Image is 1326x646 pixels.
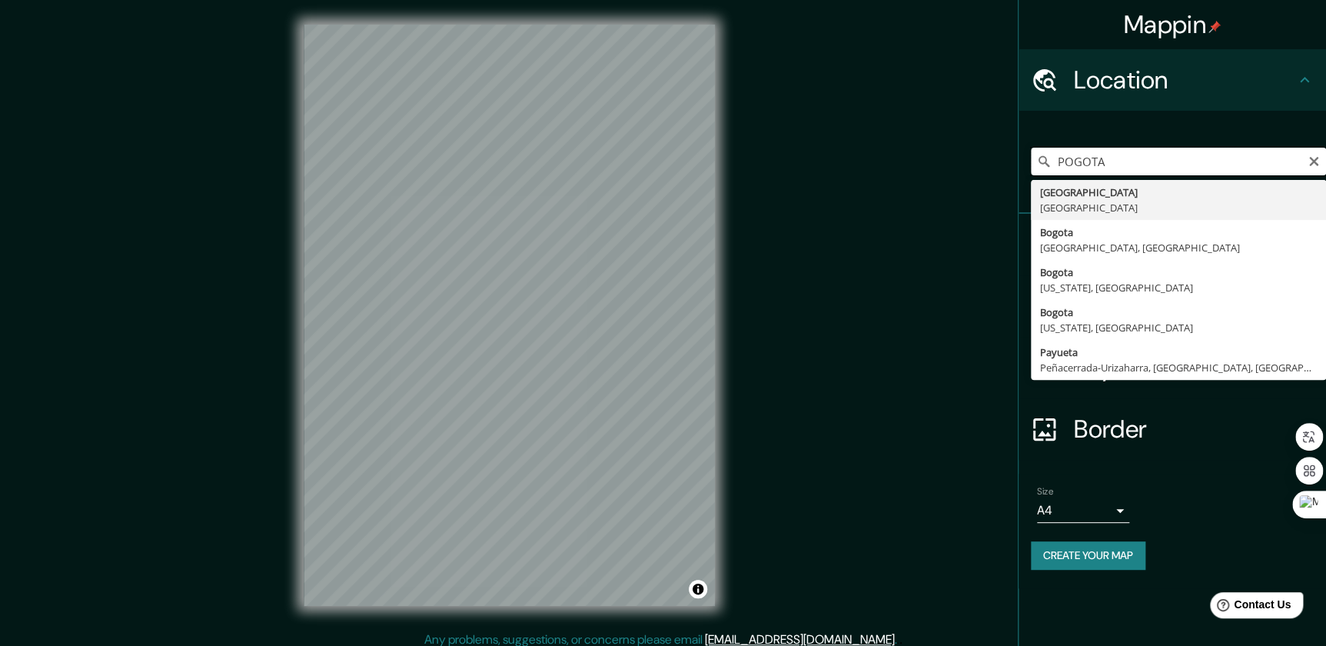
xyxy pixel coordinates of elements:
input: Pick your city or area [1031,148,1326,175]
h4: Location [1074,65,1295,95]
h4: Border [1074,414,1295,445]
div: Style [1019,275,1326,337]
div: Peñacerrada-Urizaharra, [GEOGRAPHIC_DATA], [GEOGRAPHIC_DATA] [1040,360,1317,375]
button: Create your map [1031,541,1145,570]
h4: Mappin [1124,9,1221,40]
div: [GEOGRAPHIC_DATA] [1040,200,1317,215]
div: A4 [1037,498,1129,523]
div: Payueta [1040,345,1317,360]
div: [US_STATE], [GEOGRAPHIC_DATA] [1040,280,1317,295]
button: Toggle attribution [689,580,707,598]
div: [GEOGRAPHIC_DATA], [GEOGRAPHIC_DATA] [1040,240,1317,255]
div: Bogota [1040,305,1317,320]
img: pin-icon.png [1208,21,1221,33]
div: Bogota [1040,265,1317,280]
button: Clear [1308,153,1320,168]
iframe: Help widget launcher [1189,586,1309,629]
label: Size [1037,485,1053,498]
div: Layout [1019,337,1326,398]
div: [US_STATE], [GEOGRAPHIC_DATA] [1040,320,1317,335]
h4: Layout [1074,352,1295,383]
div: Border [1019,398,1326,460]
div: [GEOGRAPHIC_DATA] [1040,185,1317,200]
div: Location [1019,49,1326,111]
div: Pins [1019,214,1326,275]
div: Bogota [1040,225,1317,240]
canvas: Map [304,25,715,606]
